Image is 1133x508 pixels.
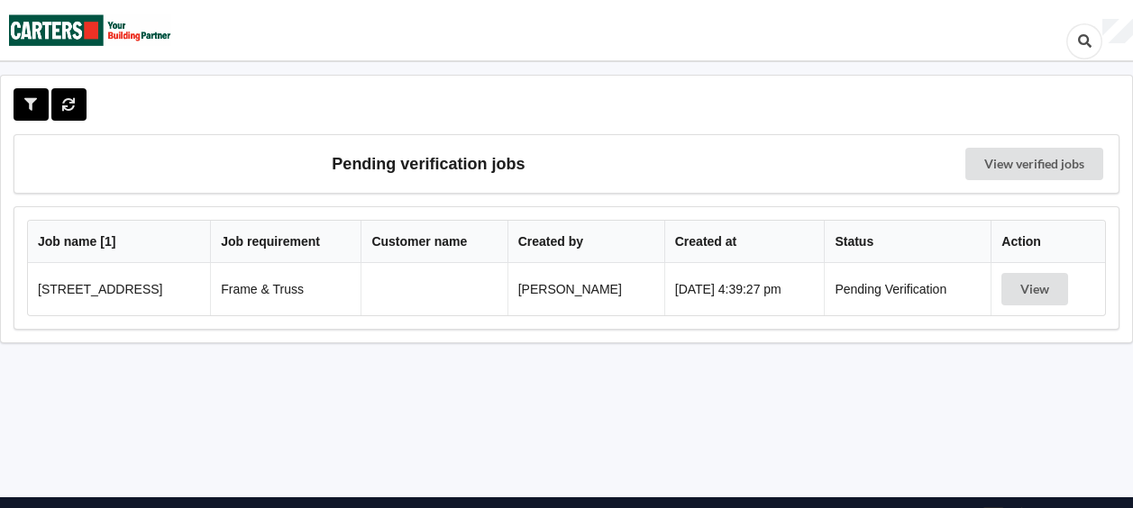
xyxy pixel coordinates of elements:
td: Frame & Truss [210,263,361,315]
img: Carters [9,1,171,59]
td: [STREET_ADDRESS] [28,263,210,315]
a: View verified jobs [965,148,1103,180]
th: Created at [664,221,825,263]
h3: Pending verification jobs [27,148,830,180]
th: Created by [507,221,664,263]
th: Customer name [361,221,507,263]
a: View [1001,282,1072,296]
td: [PERSON_NAME] [507,263,664,315]
th: Action [991,221,1105,263]
button: View [1001,273,1068,305]
th: Job requirement [210,221,361,263]
th: Job name [ 1 ] [28,221,210,263]
td: [DATE] 4:39:27 pm [664,263,825,315]
div: User Profile [1102,19,1133,44]
th: Status [824,221,991,263]
td: Pending Verification [824,263,991,315]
